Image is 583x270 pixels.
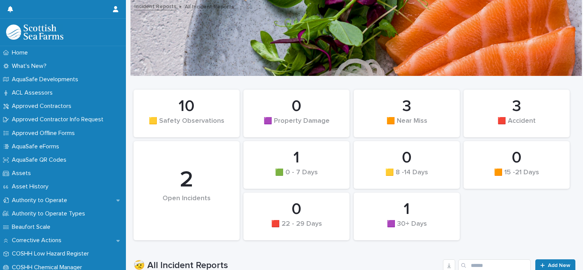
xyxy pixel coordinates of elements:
div: 🟥 Accident [477,117,557,133]
div: 0 [256,200,337,219]
p: AquaSafe eForms [9,143,65,150]
div: 1 [367,200,447,219]
div: 🟥 22 - 29 Days [256,220,337,236]
p: Asset History [9,183,55,190]
p: Beaufort Scale [9,223,56,231]
div: 🟧 15 -21 Days [477,169,557,185]
p: ACL Assessors [9,89,59,96]
div: 1 [256,148,337,167]
div: 2 [147,166,227,194]
p: Assets [9,170,37,177]
p: What's New? [9,63,53,70]
div: Open Incidents [147,194,227,219]
p: AquaSafe Developments [9,76,84,83]
p: Corrective Actions [9,237,68,244]
a: Incident Reports [134,2,176,10]
img: bPIBxiqnSb2ggTQWdOVV [6,24,63,40]
p: Authority to Operate [9,197,73,204]
div: 0 [256,97,337,116]
p: All Incident Reports [185,2,234,10]
span: Add New [548,263,570,268]
div: 3 [367,97,447,116]
p: COSHH Low Hazard Register [9,250,95,257]
div: 🟨 Safety Observations [147,117,227,133]
div: 0 [477,148,557,167]
p: Home [9,49,34,56]
div: 🟪 30+ Days [367,220,447,236]
div: 10 [147,97,227,116]
p: AquaSafe QR Codes [9,156,72,164]
div: 3 [477,97,557,116]
p: Approved Offline Forms [9,130,81,137]
div: 0 [367,148,447,167]
div: 🟩 0 - 7 Days [256,169,337,185]
p: Authority to Operate Types [9,210,91,217]
div: 🟨 8 -14 Days [367,169,447,185]
div: 🟪 Property Damage [256,117,337,133]
div: 🟧 Near Miss [367,117,447,133]
p: Approved Contractor Info Request [9,116,110,123]
p: Approved Contractors [9,103,77,110]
